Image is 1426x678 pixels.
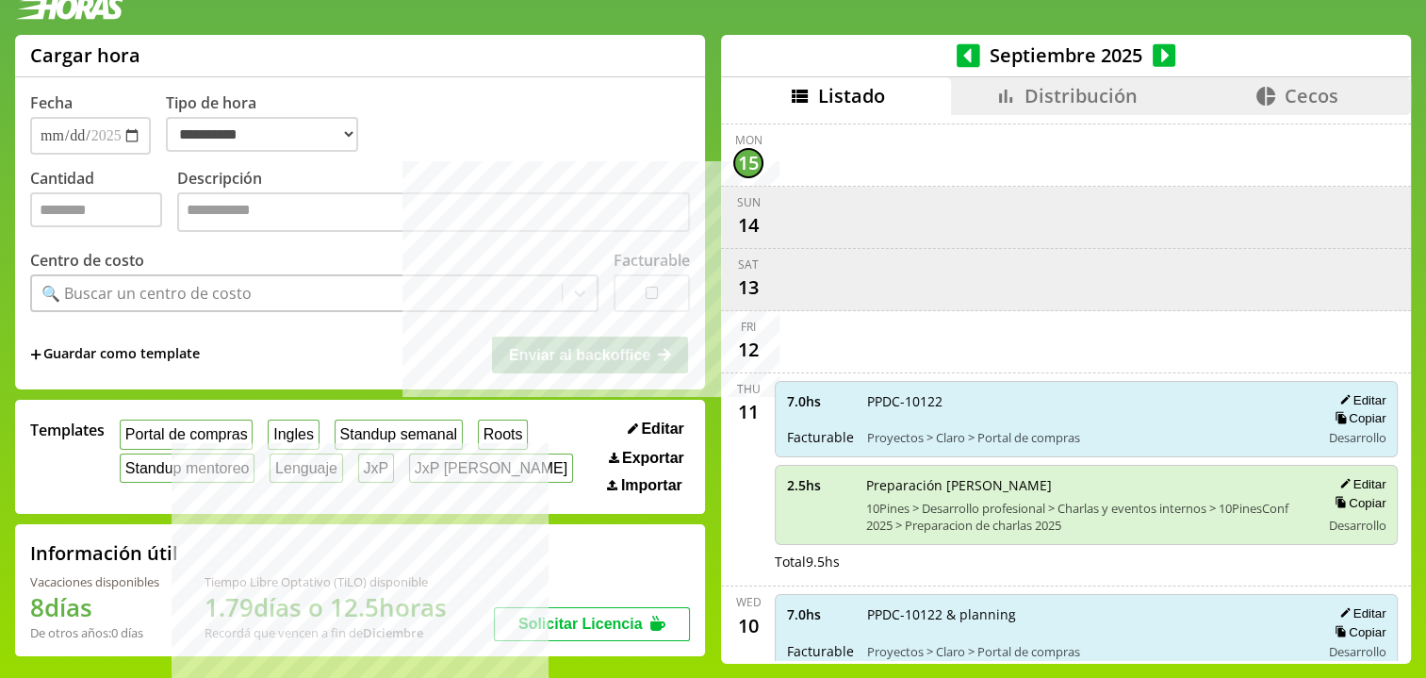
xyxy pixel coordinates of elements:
[733,335,763,365] div: 12
[30,92,73,113] label: Fecha
[866,476,1306,494] span: Preparación [PERSON_NAME]
[478,420,528,449] button: Roots
[733,397,763,427] div: 11
[867,429,1306,446] span: Proyectos > Claro > Portal de compras
[735,132,762,148] div: Mon
[177,192,690,232] textarea: Descripción
[614,250,690,271] label: Facturable
[733,210,763,240] div: 14
[787,642,854,660] span: Facturable
[787,392,854,410] span: 7.0 hs
[270,454,342,483] button: Lenguaje
[818,83,885,108] span: Listado
[335,420,463,449] button: Standup semanal
[733,148,763,178] div: 15
[733,273,763,303] div: 13
[866,500,1306,534] span: 10Pines > Desarrollo profesional > Charlas y eventos internos > 10PinesConf 2025 > Preparacion de...
[205,624,447,641] div: Recordá que vencen a fin de
[867,643,1306,660] span: Proyectos > Claro > Portal de compras
[358,454,394,483] button: JxP
[205,590,447,624] h1: 1.79 días o 12.5 horas
[30,573,159,590] div: Vacaciones disponibles
[1285,83,1338,108] span: Cecos
[1024,83,1138,108] span: Distribución
[1334,392,1385,408] button: Editar
[980,42,1153,68] span: Septiembre 2025
[787,428,854,446] span: Facturable
[1329,624,1385,640] button: Copiar
[120,454,254,483] button: Standup mentoreo
[738,256,759,273] div: Sat
[30,344,200,365] span: +Guardar como template
[30,344,41,365] span: +
[30,420,105,440] span: Templates
[1334,605,1385,621] button: Editar
[741,319,756,335] div: Fri
[177,168,690,237] label: Descripción
[166,117,358,152] select: Tipo de hora
[30,250,144,271] label: Centro de costo
[622,420,690,438] button: Editar
[787,476,853,494] span: 2.5 hs
[733,610,763,640] div: 10
[1329,410,1385,426] button: Copiar
[518,616,643,632] span: Solicitar Licencia
[1329,495,1385,511] button: Copiar
[494,607,690,641] button: Solicitar Licencia
[120,420,253,449] button: Portal de compras
[641,421,683,438] span: Editar
[30,42,140,68] h1: Cargar hora
[1328,643,1385,660] span: Desarrollo
[737,194,761,210] div: Sun
[166,92,373,155] label: Tipo de hora
[30,168,177,237] label: Cantidad
[41,283,252,304] div: 🔍 Buscar un centro de costo
[867,392,1306,410] span: PPDC-10122
[1328,517,1385,534] span: Desarrollo
[1334,476,1385,492] button: Editar
[409,454,573,483] button: JxP [PERSON_NAME]
[737,381,761,397] div: Thu
[867,605,1306,623] span: PPDC-10122 & planning
[30,624,159,641] div: De otros años: 0 días
[1328,429,1385,446] span: Desarrollo
[30,590,159,624] h1: 8 días
[603,449,690,468] button: Exportar
[787,605,854,623] span: 7.0 hs
[30,192,162,227] input: Cantidad
[205,573,447,590] div: Tiempo Libre Optativo (TiLO) disponible
[721,115,1411,661] div: scrollable content
[736,594,762,610] div: Wed
[268,420,319,449] button: Ingles
[363,624,423,641] b: Diciembre
[775,553,1398,571] div: Total 9.5 hs
[30,540,178,566] h2: Información útil
[621,477,682,494] span: Importar
[622,450,684,467] span: Exportar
